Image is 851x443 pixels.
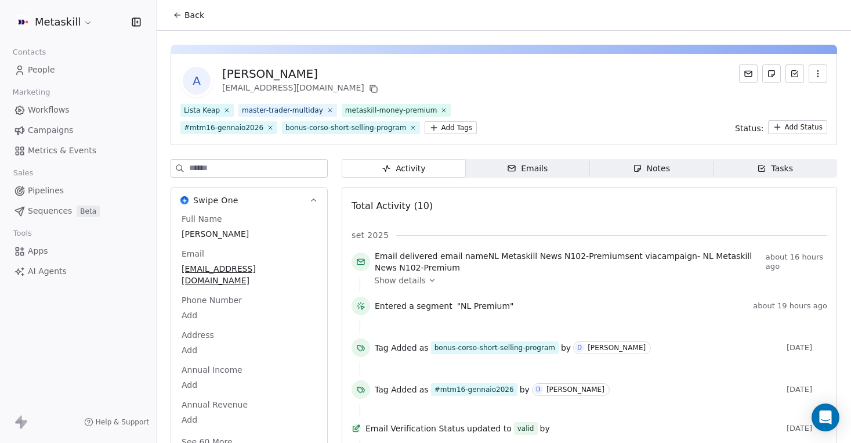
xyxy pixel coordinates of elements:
div: [PERSON_NAME] [588,344,646,352]
img: AVATAR%20METASKILL%20-%20Colori%20Positivo.png [16,15,30,29]
span: Tools [8,225,37,242]
span: Sales [8,164,38,182]
span: about 19 hours ago [753,301,827,311]
div: #mtm16-gennaio2026 [434,384,514,395]
span: Tag Added [375,342,417,354]
a: Workflows [9,100,147,120]
span: AI Agents [28,265,67,278]
span: Help & Support [96,417,149,427]
div: [EMAIL_ADDRESS][DOMAIN_NAME] [222,82,381,96]
div: metaskill-money-premium [345,105,437,116]
span: Add [182,344,317,356]
a: People [9,60,147,80]
span: [EMAIL_ADDRESS][DOMAIN_NAME] [182,263,317,286]
span: [DATE] [787,343,827,352]
div: valid [517,423,534,434]
span: Apps [28,245,48,257]
span: People [28,64,55,76]
button: Add Tags [425,121,477,134]
span: Annual Revenue [179,399,250,410]
div: Emails [507,163,548,175]
a: Metrics & Events [9,141,147,160]
div: Tasks [757,163,793,175]
a: SequencesBeta [9,201,147,221]
a: Campaigns [9,121,147,140]
span: Metrics & Events [28,145,96,157]
a: Show details [374,275,819,286]
a: Pipelines [9,181,147,200]
span: [PERSON_NAME] [182,228,317,240]
span: by [540,423,550,434]
span: Add [182,379,317,391]
div: [PERSON_NAME] [546,386,604,394]
span: [DATE] [787,385,827,394]
a: AI Agents [9,262,147,281]
button: Back [166,5,211,26]
span: Back [184,9,204,21]
div: bonus-corso-short-selling-program [285,123,406,133]
span: as [419,342,429,354]
div: bonus-corso-short-selling-program [434,343,555,353]
div: D [577,343,582,352]
span: updated to [467,423,512,434]
a: Apps [9,242,147,261]
span: Beta [77,206,100,217]
span: Swipe One [193,195,238,206]
span: Entered a segment [375,300,452,312]
div: #mtm16-gennaio2026 [184,123,263,133]
span: email name sent via campaign - [375,250,761,273]
button: Add Status [768,120,827,134]
div: [PERSON_NAME] [222,66,381,82]
span: Workflows [28,104,70,116]
span: NL Metaskill News N102-Premium [488,251,625,261]
span: by [561,342,571,354]
span: Email delivered [375,251,437,261]
button: Metaskill [14,12,95,32]
span: "NL Premium" [457,300,514,312]
span: Add [182,309,317,321]
span: Email [179,248,207,260]
span: Full Name [179,213,224,225]
a: Help & Support [84,417,149,427]
span: Contacts [8,44,51,61]
span: Pipelines [28,185,64,197]
span: about 16 hours ago [766,253,827,271]
span: Marketing [8,84,55,101]
span: Sequences [28,205,72,217]
span: Campaigns [28,124,73,136]
span: as [419,384,429,395]
div: D [536,385,541,394]
span: set 2025 [352,229,389,241]
button: Swipe OneSwipe One [171,188,327,213]
span: Address [179,329,216,341]
span: Total Activity (10) [352,200,433,211]
div: Open Intercom Messenger [812,404,839,431]
span: Phone Number [179,294,244,306]
img: Swipe One [180,196,189,204]
span: Annual Income [179,364,245,376]
div: Lista Keap [184,105,220,116]
span: A [183,67,211,95]
span: Status: [735,123,763,134]
span: by [520,384,530,395]
div: master-trader-multiday [242,105,323,116]
div: Notes [633,163,670,175]
span: [DATE] [787,424,827,433]
span: Add [182,414,317,426]
span: Email Verification Status [365,423,465,434]
span: Show details [374,275,426,286]
span: Tag Added [375,384,417,395]
span: Metaskill [35,15,81,30]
